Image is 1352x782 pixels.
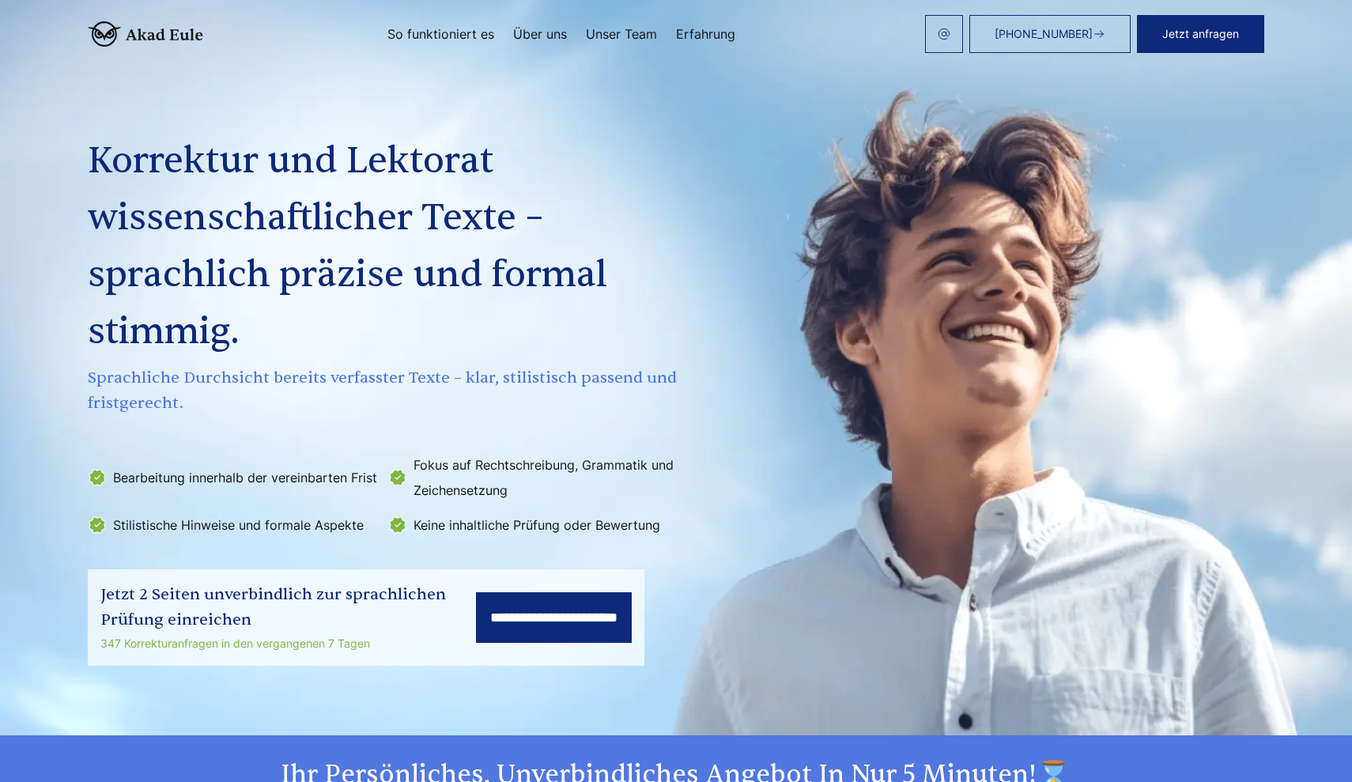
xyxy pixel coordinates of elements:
a: [PHONE_NUMBER] [969,15,1131,53]
img: email [938,28,950,40]
li: Stilistische Hinweise und formale Aspekte [88,512,379,538]
div: Jetzt 2 Seiten unverbindlich zur sprachlichen Prüfung einreichen [100,582,476,633]
a: So funktioniert es [387,28,494,40]
li: Bearbeitung innerhalb der vereinbarten Frist [88,452,379,503]
a: Unser Team [586,28,657,40]
li: Fokus auf Rechtschreibung, Grammatik und Zeichensetzung [388,452,679,503]
a: Erfahrung [676,28,735,40]
a: Über uns [513,28,567,40]
span: Sprachliche Durchsicht bereits verfasster Texte – klar, stilistisch passend und fristgerecht. [88,365,682,416]
img: logo [88,21,203,47]
span: [PHONE_NUMBER] [995,28,1093,40]
div: 347 Korrekturanfragen in den vergangenen 7 Tagen [100,634,476,653]
h1: Korrektur und Lektorat wissenschaftlicher Texte – sprachlich präzise und formal stimmig. [88,133,682,361]
button: Jetzt anfragen [1137,15,1264,53]
li: Keine inhaltliche Prüfung oder Bewertung [388,512,679,538]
